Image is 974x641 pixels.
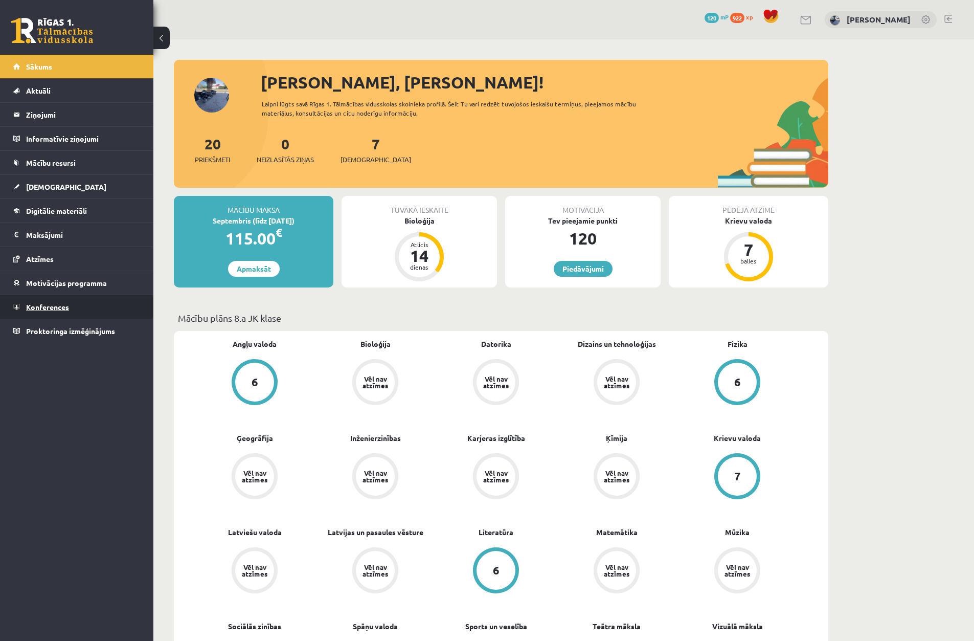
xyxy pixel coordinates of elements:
a: Teātra māksla [593,621,641,632]
a: Bioloģija [360,339,391,349]
a: Atzīmes [13,247,141,271]
a: Informatīvie ziņojumi [13,127,141,150]
a: Vēl nav atzīmes [315,547,436,595]
a: Ķīmija [606,433,627,444]
a: Ziņojumi [13,103,141,126]
a: Sociālās zinības [228,621,281,632]
div: 6 [734,377,741,388]
a: 7 [677,453,798,501]
div: 6 [493,565,500,576]
a: 20Priekšmeti [195,135,230,165]
a: Vēl nav atzīmes [194,547,315,595]
div: 7 [733,241,764,258]
a: Fizika [728,339,748,349]
a: Proktoringa izmēģinājums [13,319,141,343]
a: Vizuālā māksla [712,621,763,632]
div: 120 [505,226,661,251]
a: Vēl nav atzīmes [556,359,677,407]
a: Vēl nav atzīmes [677,547,798,595]
a: Digitālie materiāli [13,199,141,223]
div: Vēl nav atzīmes [602,564,631,577]
a: Karjeras izglītība [467,433,525,444]
a: Vēl nav atzīmes [556,453,677,501]
img: Endijs Laizāns [830,15,840,26]
div: Motivācija [505,196,661,215]
span: Mācību resursi [26,158,76,167]
a: [DEMOGRAPHIC_DATA] [13,175,141,198]
span: Neizlasītās ziņas [257,154,314,165]
a: Datorika [481,339,511,349]
div: Vēl nav atzīmes [361,564,390,577]
div: Tev pieejamie punkti [505,215,661,226]
a: Sākums [13,55,141,78]
a: Dizains un tehnoloģijas [578,339,656,349]
legend: Maksājumi [26,223,141,247]
a: Vēl nav atzīmes [194,453,315,501]
div: Vēl nav atzīmes [482,375,510,389]
div: Vēl nav atzīmes [240,564,269,577]
div: Septembris (līdz [DATE]) [174,215,333,226]
a: Krievu valoda 7 balles [669,215,828,283]
a: Rīgas 1. Tālmācības vidusskola [11,18,93,43]
a: 120 mP [705,13,729,21]
div: Laipni lūgts savā Rīgas 1. Tālmācības vidusskolas skolnieka profilā. Šeit Tu vari redzēt tuvojošo... [262,99,654,118]
a: Angļu valoda [233,339,277,349]
div: Pēdējā atzīme [669,196,828,215]
div: 7 [734,471,741,482]
span: [DEMOGRAPHIC_DATA] [341,154,411,165]
a: Piedāvājumi [554,261,613,277]
div: Vēl nav atzīmes [482,470,510,483]
div: Tuvākā ieskaite [342,196,497,215]
span: [DEMOGRAPHIC_DATA] [26,182,106,191]
span: Motivācijas programma [26,278,107,288]
a: Apmaksāt [228,261,280,277]
a: Konferences [13,295,141,319]
span: Proktoringa izmēģinājums [26,326,115,336]
div: balles [733,258,764,264]
a: Vēl nav atzīmes [556,547,677,595]
a: Ģeogrāfija [237,433,273,444]
a: Vēl nav atzīmes [436,359,556,407]
span: Aktuāli [26,86,51,95]
span: xp [746,13,753,21]
div: dienas [404,264,435,270]
div: Vēl nav atzīmes [240,470,269,483]
legend: Informatīvie ziņojumi [26,127,141,150]
a: Spāņu valoda [353,621,398,632]
span: Digitālie materiāli [26,206,87,215]
div: 6 [252,377,258,388]
span: Atzīmes [26,254,54,263]
legend: Ziņojumi [26,103,141,126]
a: 6 [677,359,798,407]
a: Motivācijas programma [13,271,141,295]
a: Vēl nav atzīmes [315,359,436,407]
a: Krievu valoda [714,433,761,444]
a: Mācību resursi [13,151,141,174]
a: Sports un veselība [465,621,527,632]
a: Latvijas un pasaules vēsture [328,527,423,538]
div: Vēl nav atzīmes [602,470,631,483]
a: 6 [436,547,556,595]
a: Bioloģija Atlicis 14 dienas [342,215,497,283]
a: Mūzika [725,527,750,538]
span: mP [720,13,729,21]
div: Bioloģija [342,215,497,226]
a: 7[DEMOGRAPHIC_DATA] [341,135,411,165]
p: Mācību plāns 8.a JK klase [178,311,824,325]
a: Maksājumi [13,223,141,247]
span: 120 [705,13,719,23]
a: Aktuāli [13,79,141,102]
div: Atlicis [404,241,435,248]
a: 922 xp [730,13,758,21]
div: 115.00 [174,226,333,251]
a: Inženierzinības [350,433,401,444]
div: 14 [404,248,435,264]
div: Krievu valoda [669,215,828,226]
div: Vēl nav atzīmes [602,375,631,389]
div: Vēl nav atzīmes [723,564,752,577]
span: € [276,225,282,240]
div: [PERSON_NAME], [PERSON_NAME]! [261,70,828,95]
span: Konferences [26,302,69,312]
a: Vēl nav atzīmes [436,453,556,501]
span: Priekšmeti [195,154,230,165]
